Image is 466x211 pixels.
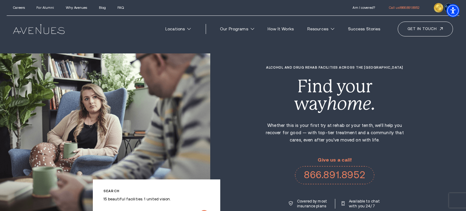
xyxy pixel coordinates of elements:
[99,6,106,9] a: Blog
[342,199,380,209] a: Available to chat with you 24/7
[262,23,299,35] a: How It Works
[389,6,419,9] a: call 888.683.0333
[353,6,375,9] a: Am I covered?
[103,197,210,202] p: 15 beautiful facilities. 1 united vision.
[302,23,339,35] a: Resources
[36,6,54,9] a: For Alumni
[117,6,123,9] a: FAQ
[265,66,404,70] h1: Alcohol and Drug Rehab Facilities across the [GEOGRAPHIC_DATA]
[446,4,460,17] div: Accessibility Menu
[215,23,259,35] a: Our Programs
[295,166,374,184] a: call 888.683.0333
[265,78,404,113] div: Find your way
[349,199,380,209] p: Available to chat with you 24/7
[103,189,210,193] p: Search
[343,23,385,35] a: Success Stories
[297,199,329,209] p: Covered by most insurance plans
[434,3,443,12] img: clock
[327,94,375,114] i: home.
[265,122,404,144] p: Whether this is your first try at rehab or your tenth, we'll help you recover for good — with top...
[289,199,329,209] a: Covered by most insurance plans
[400,6,419,9] span: 866.891.8952
[295,157,374,163] p: Give us a call!
[66,6,87,9] a: Why Avenues
[13,6,25,9] a: Careers
[160,23,196,35] a: Locations
[398,22,453,36] a: Get in touch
